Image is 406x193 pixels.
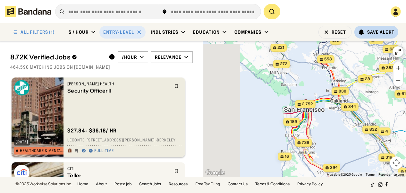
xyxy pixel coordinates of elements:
[298,182,323,186] a: Privacy Policy
[386,65,394,71] span: 382
[14,80,30,95] img: Sutter Health logo
[10,74,193,177] div: grid
[69,29,89,35] div: $ / hour
[228,182,248,186] a: Contact Us
[67,81,170,86] div: [PERSON_NAME] Health
[96,182,107,186] a: About
[385,129,388,134] span: 4
[390,156,403,169] button: Map camera controls
[169,182,188,186] a: Resources
[205,169,226,177] a: Open this area in Google Maps (opens a new window)
[290,119,297,125] span: 189
[67,127,117,134] div: $ 27.84 - $36.18 / hr
[385,155,392,160] span: 319
[369,127,377,132] span: 832
[67,88,170,94] div: Security Officer II
[324,57,332,62] span: 553
[280,61,287,67] span: 272
[327,173,362,176] span: Map data ©2025 Google
[151,29,178,35] div: Industries
[10,53,104,61] div: 8.72K Verified Jobs
[14,165,30,180] img: Citi logo
[10,64,193,70] div: 464,590 matching jobs on [DOMAIN_NAME]
[155,54,182,60] div: Relevance
[20,149,64,153] div: Healthcare & Mental Health
[277,45,284,50] span: 221
[67,166,170,171] div: Citi
[302,101,313,107] span: 2,752
[5,6,51,17] img: Bandana logotype
[365,76,370,82] span: 28
[21,30,55,34] div: ALL FILTERS (1)
[114,182,131,186] a: Post a job
[332,38,339,43] span: $18
[376,37,381,43] span: 56
[139,182,161,186] a: Search Jobs
[256,182,290,186] a: Terms & Conditions
[16,140,28,144] div: [DATE]
[390,47,397,52] span: 639
[402,91,406,97] span: 61
[348,104,356,110] span: 344
[285,154,289,159] span: 16
[77,182,88,186] a: Home
[67,172,170,179] div: Teller
[378,173,404,176] a: Report a map error
[367,29,394,35] div: Save Alert
[67,138,181,143] div: LeConte · [STREET_ADDRESS][PERSON_NAME] · Berkeley
[332,30,346,34] div: Reset
[302,140,309,145] span: 736
[103,29,134,35] div: Entry-Level
[15,182,72,186] div: © 2025 Workwise Solutions Inc.
[94,148,114,154] div: Full-time
[330,165,338,171] span: 394
[195,182,220,186] a: Free Tax Filing
[193,29,220,35] div: Education
[205,169,226,177] img: Google
[234,29,261,35] div: Companies
[366,173,375,176] a: Terms (opens in new tab)
[339,89,346,94] span: 838
[122,54,137,60] div: /hour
